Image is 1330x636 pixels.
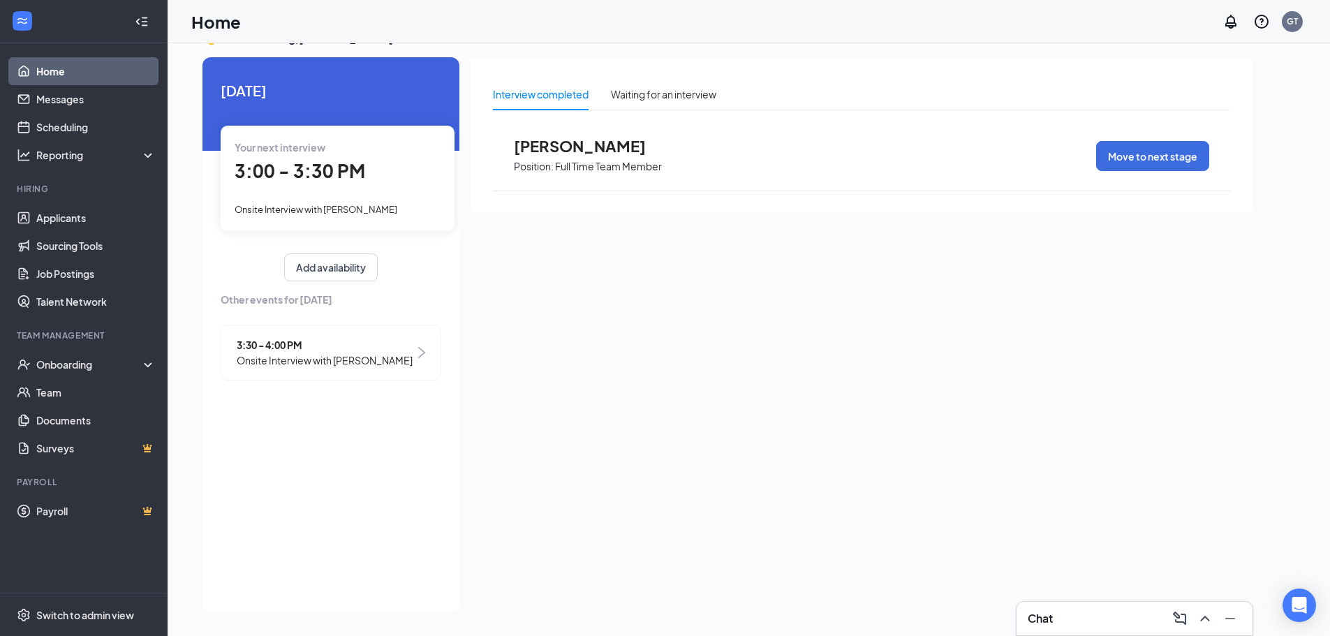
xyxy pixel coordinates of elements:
[36,113,156,141] a: Scheduling
[36,288,156,316] a: Talent Network
[17,476,153,488] div: Payroll
[17,357,31,371] svg: UserCheck
[17,148,31,162] svg: Analysis
[237,337,413,353] span: 3:30 - 4:00 PM
[1096,141,1209,171] button: Move to next stage
[36,497,156,525] a: PayrollCrown
[1222,13,1239,30] svg: Notifications
[191,10,241,34] h1: Home
[221,80,441,101] span: [DATE]
[36,434,156,462] a: SurveysCrown
[36,608,134,622] div: Switch to admin view
[1283,589,1316,622] div: Open Intercom Messenger
[36,85,156,113] a: Messages
[1222,610,1239,627] svg: Minimize
[36,260,156,288] a: Job Postings
[514,160,554,173] p: Position:
[17,608,31,622] svg: Settings
[36,204,156,232] a: Applicants
[1172,610,1188,627] svg: ComposeMessage
[1219,607,1241,630] button: Minimize
[1253,13,1270,30] svg: QuestionInfo
[1197,610,1213,627] svg: ChevronUp
[284,253,378,281] button: Add availability
[514,137,667,155] span: [PERSON_NAME]
[17,183,153,195] div: Hiring
[15,14,29,28] svg: WorkstreamLogo
[235,141,325,154] span: Your next interview
[135,15,149,29] svg: Collapse
[611,87,716,102] div: Waiting for an interview
[36,406,156,434] a: Documents
[36,57,156,85] a: Home
[1169,607,1191,630] button: ComposeMessage
[235,159,365,182] span: 3:00 - 3:30 PM
[221,292,441,307] span: Other events for [DATE]
[237,353,413,368] span: Onsite Interview with [PERSON_NAME]
[1028,611,1053,626] h3: Chat
[555,160,662,173] p: Full Time Team Member
[36,378,156,406] a: Team
[1194,607,1216,630] button: ChevronUp
[17,330,153,341] div: Team Management
[1287,15,1298,27] div: GT
[493,87,589,102] div: Interview completed
[235,204,397,215] span: Onsite Interview with [PERSON_NAME]
[36,148,156,162] div: Reporting
[36,357,144,371] div: Onboarding
[36,232,156,260] a: Sourcing Tools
